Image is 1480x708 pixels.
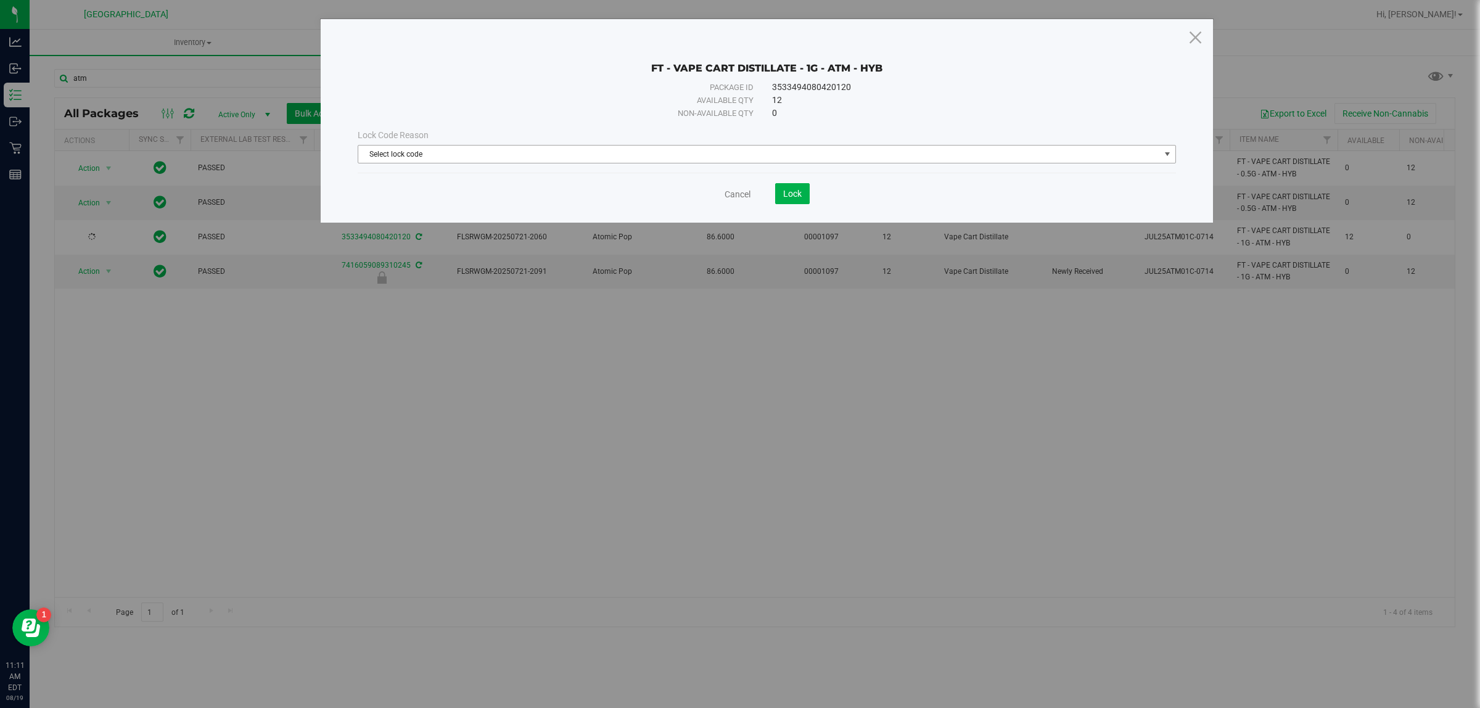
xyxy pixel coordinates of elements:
span: select [1160,146,1175,163]
div: Package ID [393,81,754,94]
span: Select lock code [358,146,1160,163]
div: 3533494080420120 [772,81,1140,94]
iframe: Resource center unread badge [36,607,51,622]
div: Available qty [393,94,754,107]
span: Lock [783,189,802,199]
button: Lock [775,183,810,204]
iframe: Resource center [12,609,49,646]
div: Non-available qty [393,107,754,120]
div: 12 [772,94,1140,107]
div: FT - VAPE CART DISTILLATE - 1G - ATM - HYB [358,44,1176,75]
span: Lock Code Reason [358,130,429,140]
a: Cancel [725,188,750,200]
div: 0 [772,107,1140,120]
